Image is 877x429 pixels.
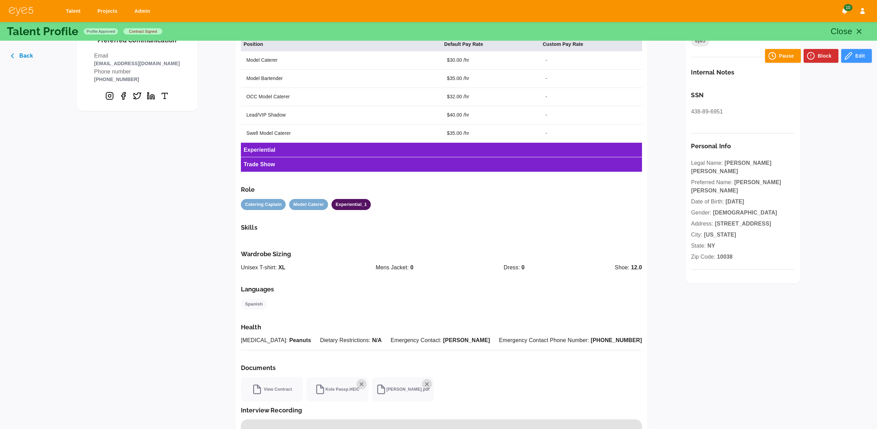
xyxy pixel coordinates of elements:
h6: Skills [241,224,642,231]
span: Kole Passp.HEIC [315,384,359,395]
p: City: [691,231,795,239]
span: [PERSON_NAME] [443,337,490,343]
button: Close [826,23,870,40]
h6: Experiential [244,146,276,154]
span: contract signed [126,29,160,34]
p: Legal Name: [691,159,795,176]
span: View Contract [252,384,292,395]
span: 0 [410,265,414,270]
span: [PHONE_NUMBER] [591,337,642,343]
span: 10 [844,4,852,11]
button: Back [5,49,40,63]
p: Dress: [504,263,525,272]
td: $32.00 /hr [441,88,540,106]
span: N/A [372,337,382,343]
span: Peanuts [289,337,311,343]
p: Zip Code: [691,253,795,261]
td: - [540,69,642,88]
td: Swell Model Caterer [241,124,441,142]
td: Model Bartender [241,69,441,88]
p: Date of Birth: [691,198,795,206]
a: Admin [130,5,157,18]
button: Pause [765,49,801,63]
span: [STREET_ADDRESS] [715,221,771,227]
p: Mens Jacket: [376,263,414,272]
span: [DATE] [726,199,744,204]
span: 0 [521,265,524,270]
span: [PERSON_NAME] [PERSON_NAME] [691,179,781,193]
p: Dietary Restrictions: [320,336,382,345]
p: [MEDICAL_DATA]: [241,336,311,345]
p: Preferred Name: [691,178,795,195]
span: Spanish [241,301,267,308]
h6: Languages [241,286,642,293]
p: Address: [691,220,795,228]
span: Catering Captain [241,201,286,208]
span: XL [278,265,286,270]
p: 438-89-6951 [691,108,795,116]
button: Notifications [838,5,851,17]
td: - [540,106,642,124]
h6: Documents [241,364,642,372]
p: Emergency Contact Phone Number: [499,336,642,345]
span: 12.0 [631,265,642,270]
p: Gender: [691,209,795,217]
span: Profile Approved [84,29,118,34]
p: State: [691,242,795,250]
img: eye5 [8,6,34,16]
span: Experiential_1 [332,201,371,208]
h6: Interview Recording [241,407,302,414]
td: OCC Model Caterer [241,88,441,106]
h6: Role [241,186,642,193]
h6: Personal Info [691,142,795,150]
span: [DEMOGRAPHIC_DATA] [713,210,777,216]
p: Talent Profile [7,26,78,37]
a: Projects [93,5,124,18]
td: Lead/VIP Shadow [241,106,441,124]
h6: Wardrobe Sizing [241,250,642,258]
button: Edit [841,49,872,63]
button: Block [804,49,838,63]
td: $35.00 /hr [441,124,540,142]
td: $35.00 /hr [441,69,540,88]
span: Model Caterer [289,201,328,208]
td: $40.00 /hr [441,106,540,124]
p: Shoe: [615,263,642,272]
td: - [540,88,642,106]
h6: SSN [691,91,795,99]
h6: Internal Notes [691,69,795,76]
td: - [540,124,642,142]
span: 10038 [717,254,733,260]
p: [PHONE_NUMBER] [94,76,180,83]
p: Close [831,25,853,38]
span: NY [707,243,715,249]
p: Phone number [94,68,180,76]
span: [PERSON_NAME].pdf [376,384,429,395]
h6: Health [241,323,642,331]
h6: Trade Show [244,160,275,169]
p: Unisex T-shirt: [241,263,286,272]
span: [US_STATE] [704,232,736,238]
span: [PERSON_NAME] [PERSON_NAME] [691,160,771,174]
a: Talent [61,5,88,18]
p: Emergency Contact: [391,336,490,345]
